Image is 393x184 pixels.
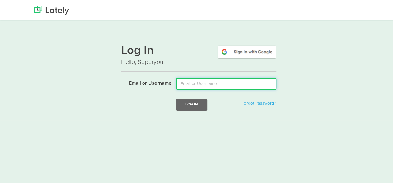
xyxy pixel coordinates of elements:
button: Log In [176,98,207,110]
p: Hello, Superyou. [121,57,276,66]
label: Email or Username [117,77,171,86]
img: google-signin.png [217,44,276,58]
img: Lately [34,5,69,14]
input: Email or Username [176,77,276,89]
h1: Log In [121,44,276,57]
a: Forgot Password? [241,100,276,105]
